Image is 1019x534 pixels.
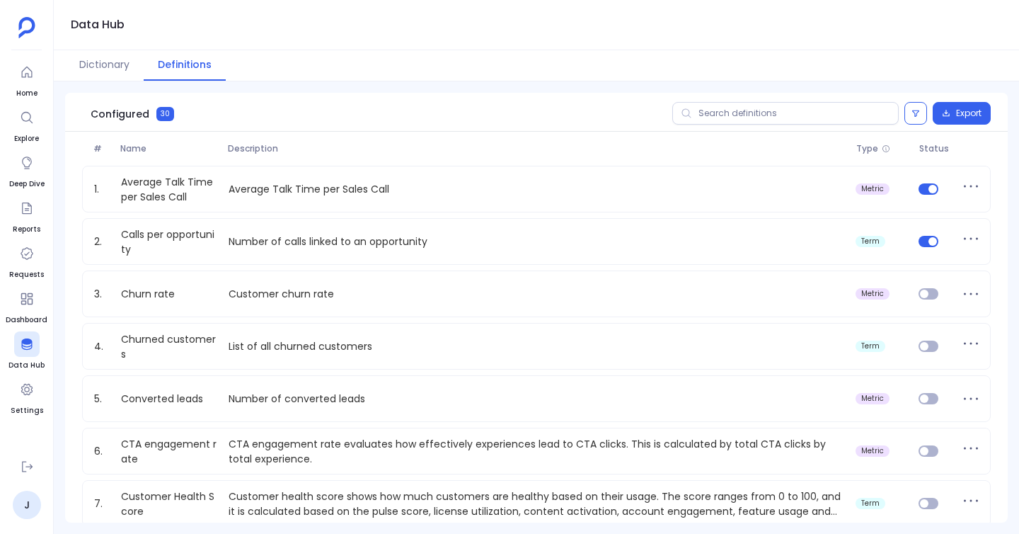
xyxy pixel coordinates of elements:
a: Churned customers [115,332,223,360]
span: term [861,342,880,351]
a: Average Talk Time per Sales Call [115,175,223,203]
span: 6. [88,444,115,459]
a: Deep Dive [9,150,45,190]
a: Churn rate [115,287,180,302]
span: Type [856,143,878,154]
span: 5. [88,392,115,407]
span: Home [14,88,40,99]
p: Customer health score shows how much customers are healthy based on their usage. The score ranges... [223,489,850,518]
span: 7. [88,496,115,511]
span: Name [115,143,222,154]
button: Definitions [144,50,226,81]
span: Export [956,108,981,119]
img: petavue logo [18,17,35,38]
button: Dictionary [65,50,144,81]
a: Settings [11,377,43,416]
span: # [88,143,115,154]
a: Dashboard [6,286,47,326]
input: Search definitions [672,102,899,125]
span: Data Hub [8,360,45,371]
h1: Data Hub [71,15,125,35]
a: CTA engagement rate [115,437,223,465]
p: List of all churned customers [223,339,850,354]
a: J [13,491,41,519]
span: Dashboard [6,314,47,326]
span: Settings [11,405,43,416]
p: Average Talk Time per Sales Call [223,182,850,197]
span: 30 [156,107,174,121]
span: Reports [13,224,40,235]
a: Requests [9,241,44,280]
a: Calls per opportunity [115,227,223,256]
span: Configured [91,107,149,121]
span: term [861,237,880,246]
p: CTA engagement rate evaluates how effectively experiences lead to CTA clicks. This is calculated ... [223,437,850,465]
p: Customer churn rate [223,287,850,302]
span: 1. [88,182,115,197]
p: Number of converted leads [223,392,850,407]
span: Description [222,143,851,154]
span: 2. [88,234,115,249]
a: Converted leads [115,392,209,407]
span: Deep Dive [9,178,45,190]
span: metric [861,394,884,403]
span: 3. [88,287,115,302]
span: Explore [14,133,40,144]
a: Explore [14,105,40,144]
span: Requests [9,269,44,280]
span: term [861,499,880,508]
a: Customer Health Score [115,489,223,518]
span: metric [861,290,884,298]
span: metric [861,185,884,193]
span: Status [914,143,958,154]
button: Export [933,102,991,125]
a: Data Hub [8,331,45,371]
p: Number of calls linked to an opportunity [223,234,850,249]
a: Home [14,59,40,99]
span: 4. [88,339,115,354]
a: Reports [13,195,40,235]
span: metric [861,447,884,455]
